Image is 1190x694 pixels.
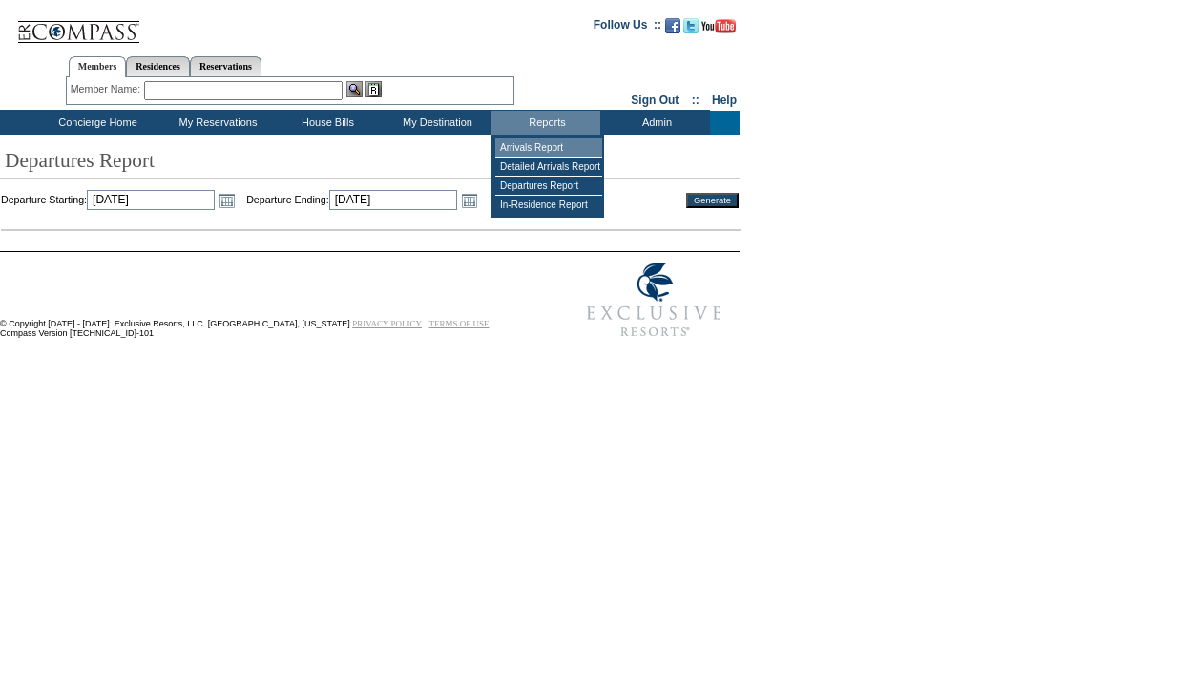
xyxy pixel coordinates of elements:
a: TERMS OF USE [429,319,490,328]
img: Become our fan on Facebook [665,18,680,33]
td: Detailed Arrivals Report [495,158,602,177]
img: View [346,81,363,97]
img: Follow us on Twitter [683,18,699,33]
td: House Bills [271,111,381,135]
td: My Reservations [161,111,271,135]
td: Arrivals Report [495,138,602,158]
td: Admin [600,111,710,135]
td: My Destination [381,111,491,135]
td: Follow Us :: [594,16,661,39]
td: Reports [491,111,600,135]
td: Departure Starting: Departure Ending: [1,190,665,211]
a: Follow us on Twitter [683,24,699,35]
div: Member Name: [71,81,144,97]
img: Compass Home [16,5,140,44]
a: Subscribe to our YouTube Channel [701,24,736,35]
input: Generate [686,193,739,208]
a: PRIVACY POLICY [352,319,422,328]
td: Departures Report [495,177,602,196]
span: :: [692,94,699,107]
a: Become our fan on Facebook [665,24,680,35]
td: In-Residence Report [495,196,602,214]
a: Open the calendar popup. [459,190,480,211]
img: Exclusive Resorts [569,252,740,347]
a: Sign Out [631,94,679,107]
img: Subscribe to our YouTube Channel [701,19,736,33]
td: Concierge Home [31,111,161,135]
a: Reservations [190,56,261,76]
a: Residences [126,56,190,76]
a: Help [712,94,737,107]
a: Members [69,56,127,77]
img: Reservations [365,81,382,97]
a: Open the calendar popup. [217,190,238,211]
